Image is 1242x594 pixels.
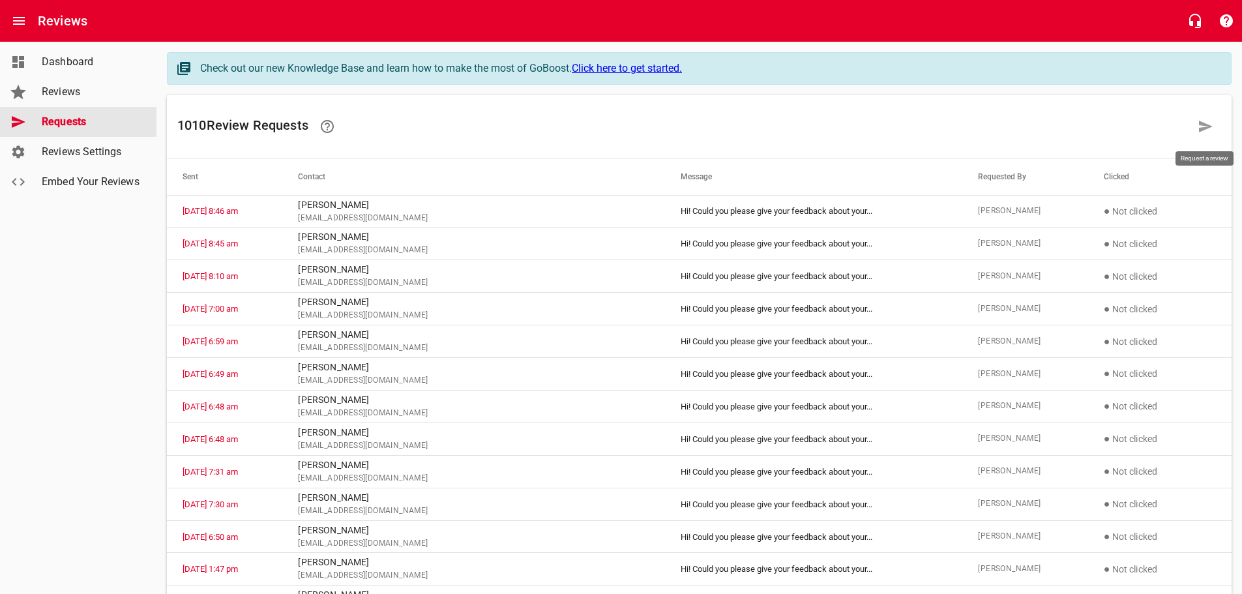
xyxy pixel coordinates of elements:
[1104,400,1110,412] span: ●
[978,335,1072,348] span: [PERSON_NAME]
[298,472,649,485] span: [EMAIL_ADDRESS][DOMAIN_NAME]
[665,390,962,423] td: Hi! Could you please give your feedback about your ...
[1104,465,1110,477] span: ●
[42,174,141,190] span: Embed Your Reviews
[298,393,649,407] p: [PERSON_NAME]
[978,530,1072,543] span: [PERSON_NAME]
[183,336,238,346] a: [DATE] 6:59 am
[1104,203,1216,219] p: Not clicked
[1104,334,1216,349] p: Not clicked
[665,423,962,455] td: Hi! Could you please give your feedback about your ...
[1104,303,1110,315] span: ●
[962,158,1087,195] th: Requested By
[42,114,141,130] span: Requests
[1104,270,1110,282] span: ●
[298,374,649,387] span: [EMAIL_ADDRESS][DOMAIN_NAME]
[1179,5,1211,37] button: Live Chat
[298,407,649,420] span: [EMAIL_ADDRESS][DOMAIN_NAME]
[665,358,962,391] td: Hi! Could you please give your feedback about your ...
[1104,464,1216,479] p: Not clicked
[978,563,1072,576] span: [PERSON_NAME]
[978,465,1072,478] span: [PERSON_NAME]
[183,499,238,509] a: [DATE] 7:30 am
[665,228,962,260] td: Hi! Could you please give your feedback about your ...
[183,206,238,216] a: [DATE] 8:46 am
[183,532,238,542] a: [DATE] 6:50 am
[298,342,649,355] span: [EMAIL_ADDRESS][DOMAIN_NAME]
[978,368,1072,381] span: [PERSON_NAME]
[183,434,238,444] a: [DATE] 6:48 am
[1104,432,1110,445] span: ●
[978,205,1072,218] span: [PERSON_NAME]
[1104,301,1216,317] p: Not clicked
[298,556,649,569] p: [PERSON_NAME]
[1211,5,1242,37] button: Support Portal
[298,426,649,439] p: [PERSON_NAME]
[298,361,649,374] p: [PERSON_NAME]
[183,271,238,281] a: [DATE] 8:10 am
[183,369,238,379] a: [DATE] 6:49 am
[298,569,649,582] span: [EMAIL_ADDRESS][DOMAIN_NAME]
[38,10,87,31] h6: Reviews
[183,304,238,314] a: [DATE] 7:00 am
[1104,237,1110,250] span: ●
[298,537,649,550] span: [EMAIL_ADDRESS][DOMAIN_NAME]
[177,111,1190,142] h6: 1010 Review Request s
[1104,205,1110,217] span: ●
[1104,236,1216,252] p: Not clicked
[572,62,682,74] a: Click here to get started.
[312,111,343,142] a: Learn how requesting reviews can improve your online presence
[42,54,141,70] span: Dashboard
[665,158,962,195] th: Message
[665,260,962,293] td: Hi! Could you please give your feedback about your ...
[298,198,649,212] p: [PERSON_NAME]
[282,158,665,195] th: Contact
[665,325,962,358] td: Hi! Could you please give your feedback about your ...
[298,263,649,276] p: [PERSON_NAME]
[42,144,141,160] span: Reviews Settings
[42,84,141,100] span: Reviews
[183,402,238,411] a: [DATE] 6:48 am
[978,400,1072,413] span: [PERSON_NAME]
[1088,158,1232,195] th: Clicked
[298,328,649,342] p: [PERSON_NAME]
[1104,398,1216,414] p: Not clicked
[665,293,962,325] td: Hi! Could you please give your feedback about your ...
[298,458,649,472] p: [PERSON_NAME]
[1104,335,1110,348] span: ●
[1104,563,1110,575] span: ●
[183,564,238,574] a: [DATE] 1:47 pm
[1104,530,1110,542] span: ●
[298,295,649,309] p: [PERSON_NAME]
[665,488,962,520] td: Hi! Could you please give your feedback about your ...
[298,276,649,290] span: [EMAIL_ADDRESS][DOMAIN_NAME]
[298,524,649,537] p: [PERSON_NAME]
[298,309,649,322] span: [EMAIL_ADDRESS][DOMAIN_NAME]
[1104,561,1216,577] p: Not clicked
[3,5,35,37] button: Open drawer
[1104,269,1216,284] p: Not clicked
[978,237,1072,250] span: [PERSON_NAME]
[183,467,238,477] a: [DATE] 7:31 am
[665,455,962,488] td: Hi! Could you please give your feedback about your ...
[665,195,962,228] td: Hi! Could you please give your feedback about your ...
[167,158,282,195] th: Sent
[978,270,1072,283] span: [PERSON_NAME]
[298,244,649,257] span: [EMAIL_ADDRESS][DOMAIN_NAME]
[298,212,649,225] span: [EMAIL_ADDRESS][DOMAIN_NAME]
[1104,497,1110,510] span: ●
[1104,367,1110,379] span: ●
[200,61,1218,76] div: Check out our new Knowledge Base and learn how to make the most of GoBoost.
[298,491,649,505] p: [PERSON_NAME]
[1104,496,1216,512] p: Not clicked
[978,303,1072,316] span: [PERSON_NAME]
[298,230,649,244] p: [PERSON_NAME]
[665,520,962,553] td: Hi! Could you please give your feedback about your ...
[978,432,1072,445] span: [PERSON_NAME]
[298,439,649,453] span: [EMAIL_ADDRESS][DOMAIN_NAME]
[1104,529,1216,544] p: Not clicked
[1104,366,1216,381] p: Not clicked
[665,553,962,586] td: Hi! Could you please give your feedback about your ...
[978,497,1072,511] span: [PERSON_NAME]
[298,505,649,518] span: [EMAIL_ADDRESS][DOMAIN_NAME]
